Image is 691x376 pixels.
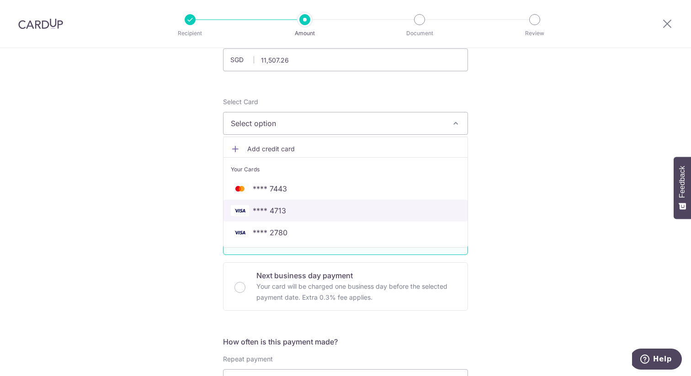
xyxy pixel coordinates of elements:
[223,48,468,71] input: 0.00
[223,137,468,248] ul: Select option
[156,29,224,38] p: Recipient
[247,144,460,154] span: Add credit card
[231,227,249,238] img: VISA
[223,141,468,157] a: Add credit card
[223,336,468,347] h5: How often is this payment made?
[674,157,691,219] button: Feedback - Show survey
[678,166,686,198] span: Feedback
[386,29,453,38] p: Document
[632,349,682,371] iframe: Opens a widget where you can find more information
[231,118,444,129] span: Select option
[223,355,273,364] label: Repeat payment
[256,281,457,303] p: Your card will be charged one business day before the selected payment date. Extra 0.3% fee applies.
[271,29,339,38] p: Amount
[231,165,260,174] span: Your Cards
[223,112,468,135] button: Select option
[18,18,63,29] img: CardUp
[501,29,569,38] p: Review
[256,270,457,281] p: Next business day payment
[223,98,258,106] span: translation missing: en.payables.payment_networks.credit_card.summary.labels.select_card
[231,205,249,216] img: VISA
[231,183,249,194] img: MASTERCARD
[230,55,254,64] span: SGD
